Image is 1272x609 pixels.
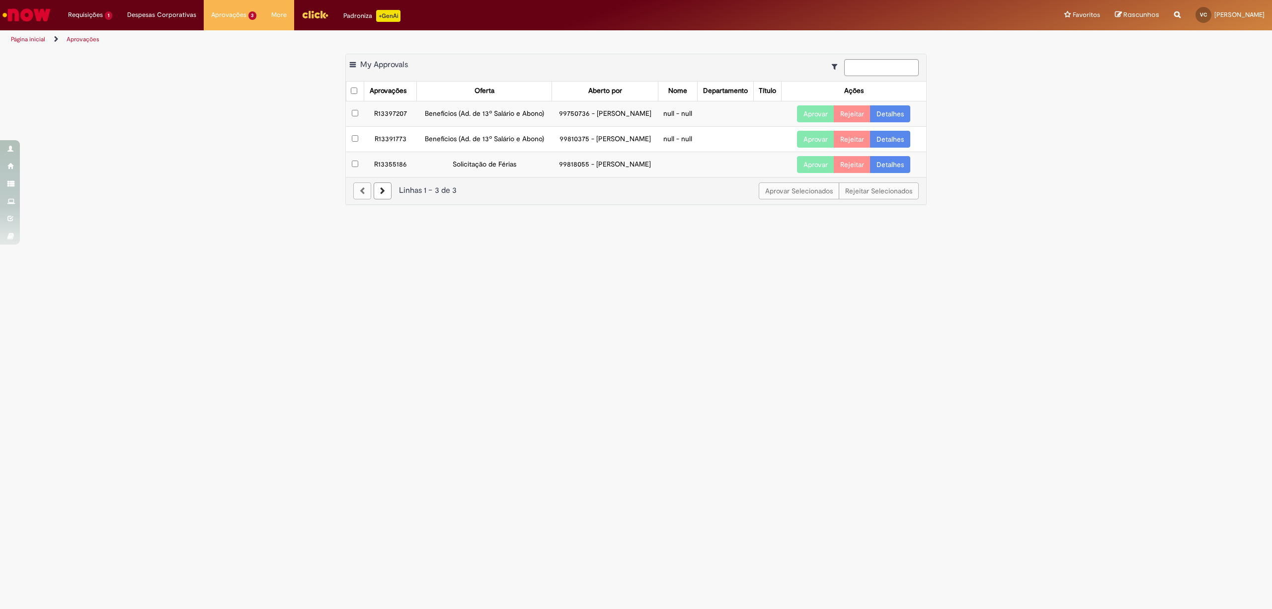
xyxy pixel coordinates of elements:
td: Solicitação de Férias [417,152,552,177]
td: 99750736 - [PERSON_NAME] [552,101,658,126]
td: null - null [658,101,698,126]
button: Aprovar [797,131,834,148]
th: Aprovações [364,82,417,101]
td: 99810375 - [PERSON_NAME] [552,126,658,152]
span: VC [1200,11,1207,18]
td: 99818055 - [PERSON_NAME] [552,152,658,177]
a: Página inicial [11,35,45,43]
div: Título [759,86,776,96]
span: Despesas Corporativas [127,10,196,20]
a: Detalhes [870,131,910,148]
span: Aprovações [211,10,246,20]
div: Nome [668,86,687,96]
a: Aprovações [67,35,99,43]
div: Ações [844,86,864,96]
span: My Approvals [360,60,408,70]
img: click_logo_yellow_360x200.png [302,7,328,22]
span: More [271,10,287,20]
button: Rejeitar [834,131,871,148]
p: +GenAi [376,10,400,22]
span: [PERSON_NAME] [1214,10,1265,19]
div: Aberto por [588,86,622,96]
div: Linhas 1 − 3 de 3 [353,185,919,196]
div: Oferta [475,86,494,96]
td: Benefícios (Ad. de 13º Salário e Abono) [417,101,552,126]
td: null - null [658,126,698,152]
i: Mostrar filtros para: Suas Solicitações [832,63,842,70]
td: R13355186 [364,152,417,177]
div: Padroniza [343,10,400,22]
button: Aprovar [797,156,834,173]
img: ServiceNow [1,5,52,25]
td: R13391773 [364,126,417,152]
span: 3 [248,11,257,20]
button: Aprovar [797,105,834,122]
ul: Trilhas de página [7,30,841,49]
span: Favoritos [1073,10,1100,20]
div: Departamento [703,86,748,96]
span: 1 [105,11,112,20]
td: R13397207 [364,101,417,126]
button: Rejeitar [834,156,871,173]
a: Rascunhos [1115,10,1159,20]
a: Detalhes [870,156,910,173]
td: Benefícios (Ad. de 13º Salário e Abono) [417,126,552,152]
span: Rascunhos [1123,10,1159,19]
a: Detalhes [870,105,910,122]
span: Requisições [68,10,103,20]
button: Rejeitar [834,105,871,122]
div: Aprovações [370,86,406,96]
